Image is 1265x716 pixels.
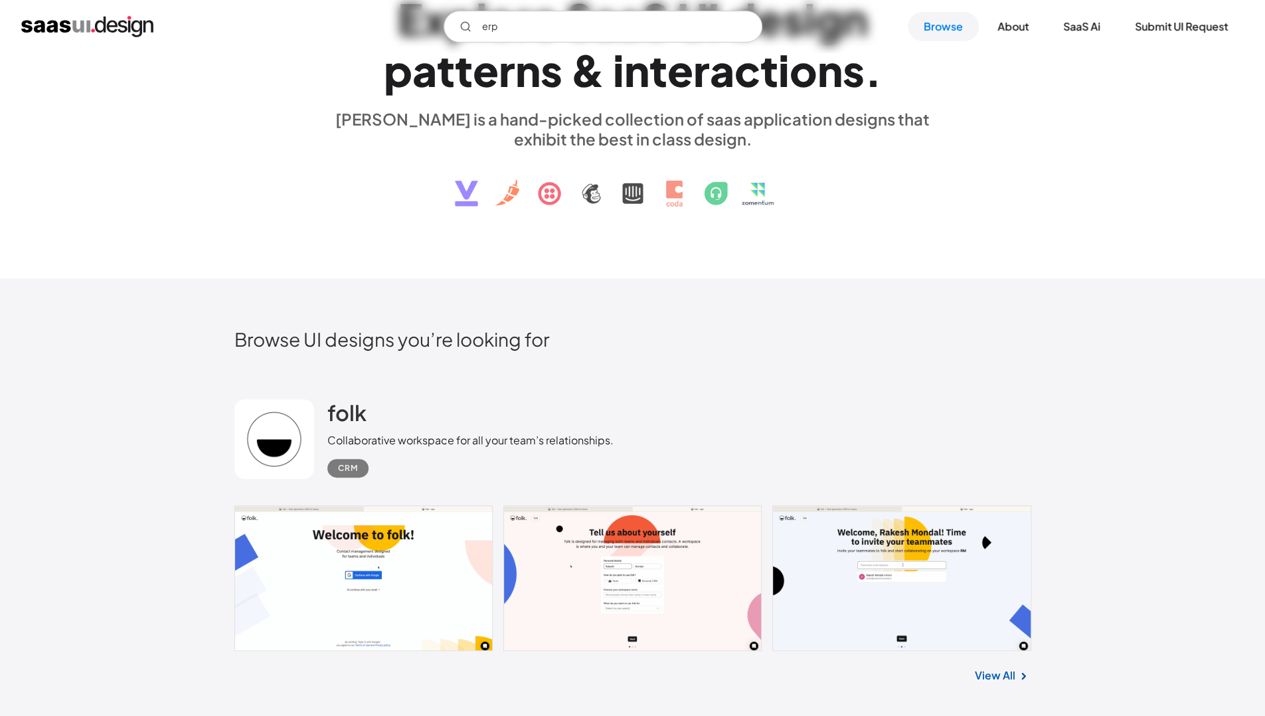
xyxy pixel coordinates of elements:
[473,45,499,96] div: e
[327,399,367,432] a: folk
[981,12,1045,41] a: About
[1119,12,1244,41] a: Submit UI Request
[975,668,1015,683] a: View All
[541,45,562,96] div: s
[570,45,605,96] div: &
[667,45,693,96] div: e
[843,45,865,96] div: s
[327,109,938,149] div: [PERSON_NAME] is a hand-picked collection of saas application designs that exhibit the best in cl...
[649,45,667,96] div: t
[693,45,710,96] div: r
[327,432,614,448] div: Collaborative workspace for all your team’s relationships.
[790,45,817,96] div: o
[327,399,367,426] h2: folk
[444,11,762,43] input: Search UI designs you're looking for...
[760,45,778,96] div: t
[455,45,473,96] div: t
[613,45,624,96] div: i
[437,45,455,96] div: t
[778,45,790,96] div: i
[817,45,843,96] div: n
[338,460,358,476] div: CRM
[908,12,979,41] a: Browse
[624,45,649,96] div: n
[1047,12,1116,41] a: SaaS Ai
[234,327,1031,351] h2: Browse UI designs you’re looking for
[710,45,734,96] div: a
[499,45,515,96] div: r
[412,45,437,96] div: a
[384,45,412,96] div: p
[432,149,834,218] img: text, icon, saas logo
[515,45,541,96] div: n
[21,16,153,37] a: home
[444,11,762,43] form: Email Form
[734,45,760,96] div: c
[865,45,882,96] div: .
